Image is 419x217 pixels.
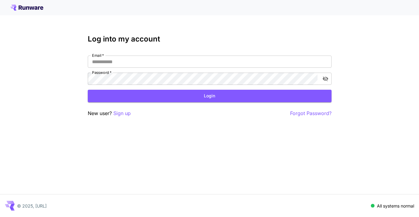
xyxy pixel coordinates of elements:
button: toggle password visibility [320,73,331,84]
p: All systems normal [377,203,414,209]
button: Sign up [113,110,131,117]
button: Login [88,90,332,102]
p: New user? [88,110,131,117]
label: Email [92,53,104,58]
button: Forgot Password? [290,110,332,117]
p: © 2025, [URL] [17,203,47,209]
label: Password [92,70,112,75]
h3: Log into my account [88,35,332,43]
